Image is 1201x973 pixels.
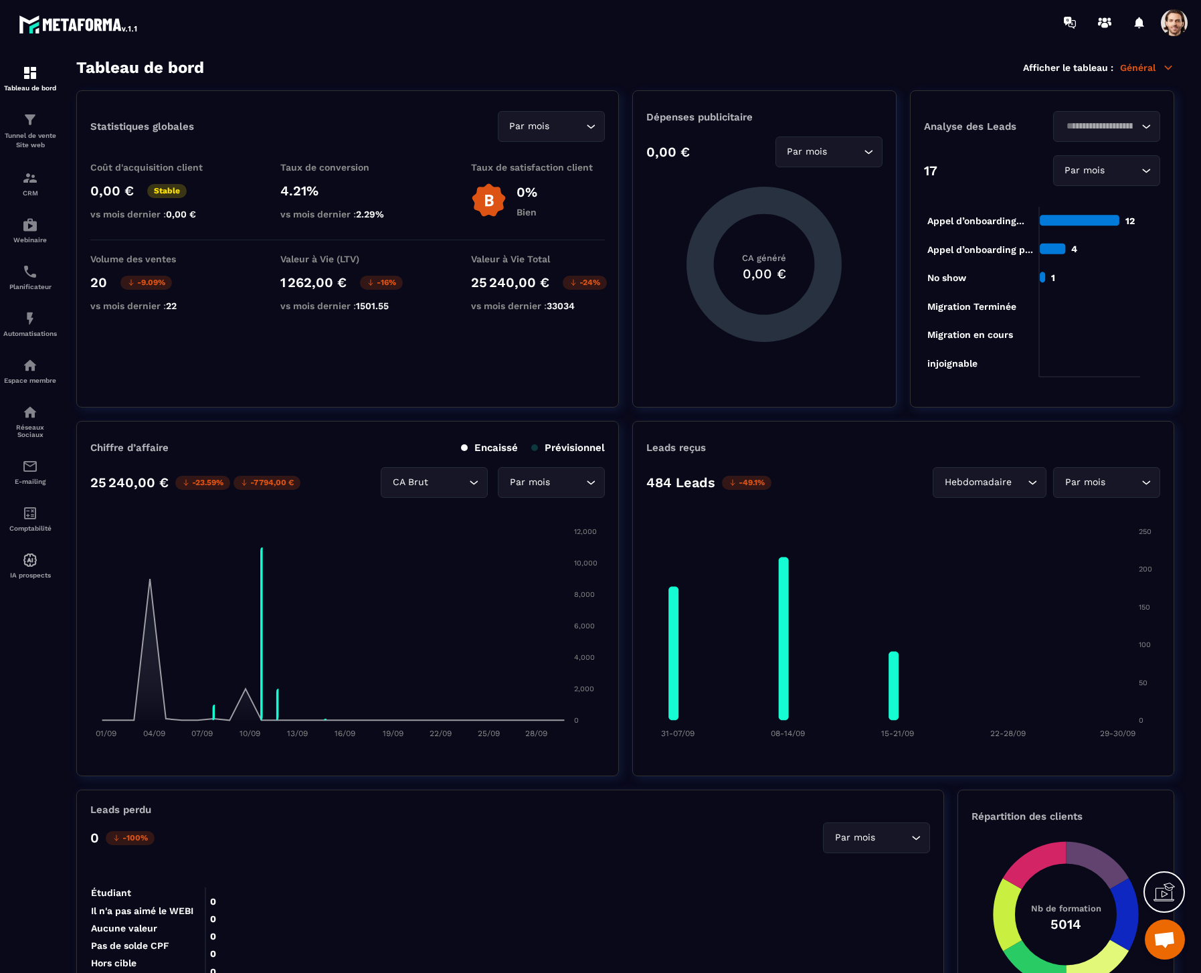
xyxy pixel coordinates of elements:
[90,474,169,491] p: 25 240,00 €
[471,183,506,218] img: b-badge-o.b3b20ee6.svg
[574,622,595,630] tspan: 6,000
[927,358,978,369] tspan: injoignable
[775,137,883,167] div: Search for option
[287,729,308,738] tspan: 13/09
[3,102,57,160] a: formationformationTunnel de vente Site web
[830,145,860,159] input: Search for option
[147,184,187,198] p: Stable
[91,887,131,898] tspan: Étudiant
[3,300,57,347] a: automationsautomationsAutomatisations
[646,474,715,491] p: 484 Leads
[927,301,1016,313] tspan: Migration Terminée
[1139,527,1151,536] tspan: 250
[280,254,414,264] p: Valeur à Vie (LTV)
[1053,467,1160,498] div: Search for option
[563,276,607,290] p: -24%
[1139,640,1151,649] tspan: 100
[1139,565,1152,573] tspan: 200
[3,495,57,542] a: accountantaccountantComptabilité
[646,144,690,160] p: 0,00 €
[1062,119,1138,134] input: Search for option
[3,377,57,384] p: Espace membre
[574,653,595,662] tspan: 4,000
[3,236,57,244] p: Webinaire
[19,12,139,36] img: logo
[3,207,57,254] a: automationsautomationsWebinaire
[280,183,414,199] p: 4.21%
[1108,475,1138,490] input: Search for option
[90,274,107,290] p: 20
[91,940,169,951] tspan: Pas de solde CPF
[498,467,605,498] div: Search for option
[90,120,194,132] p: Statistiques globales
[3,189,57,197] p: CRM
[3,478,57,485] p: E-mailing
[471,254,605,264] p: Valeur à Vie Total
[924,163,937,179] p: 17
[335,729,355,738] tspan: 16/09
[517,207,537,217] p: Bien
[553,119,583,134] input: Search for option
[91,905,193,916] tspan: Il n'a pas aimé le WEBI
[1053,111,1160,142] div: Search for option
[430,729,452,738] tspan: 22/09
[478,729,500,738] tspan: 25/09
[1062,475,1108,490] span: Par mois
[832,830,878,845] span: Par mois
[461,442,518,454] p: Encaissé
[574,716,579,725] tspan: 0
[471,300,605,311] p: vs mois dernier :
[574,527,597,536] tspan: 12,000
[91,958,136,968] tspan: Hors cible
[1139,716,1143,725] tspan: 0
[22,264,38,280] img: scheduler
[3,131,57,150] p: Tunnel de vente Site web
[927,272,967,283] tspan: No show
[234,476,300,490] p: -7 794,00 €
[175,476,230,490] p: -23.59%
[646,111,883,123] p: Dépenses publicitaire
[22,65,38,81] img: formation
[574,559,597,567] tspan: 10,000
[3,84,57,92] p: Tableau de bord
[1014,475,1024,490] input: Search for option
[547,300,575,311] span: 33034
[91,923,157,934] tspan: Aucune valeur
[3,424,57,438] p: Réseaux Sociaux
[22,112,38,128] img: formation
[191,729,213,738] tspan: 07/09
[784,145,830,159] span: Par mois
[506,475,553,490] span: Par mois
[280,274,347,290] p: 1 262,00 €
[878,830,908,845] input: Search for option
[90,442,169,454] p: Chiffre d’affaire
[1062,163,1108,178] span: Par mois
[96,729,116,738] tspan: 01/09
[90,209,224,219] p: vs mois dernier :
[381,467,488,498] div: Search for option
[471,274,549,290] p: 25 240,00 €
[22,357,38,373] img: automations
[106,831,155,845] p: -100%
[990,729,1026,738] tspan: 22-28/09
[646,442,706,454] p: Leads reçus
[771,729,805,738] tspan: 08-14/09
[1100,729,1135,738] tspan: 29-30/09
[431,475,466,490] input: Search for option
[360,276,403,290] p: -16%
[823,822,930,853] div: Search for option
[1139,603,1150,612] tspan: 150
[574,590,595,599] tspan: 8,000
[22,458,38,474] img: email
[881,729,914,738] tspan: 15-21/09
[972,810,1160,822] p: Répartition des clients
[3,448,57,495] a: emailemailE-mailing
[927,329,1013,341] tspan: Migration en cours
[1120,62,1174,74] p: Général
[3,571,57,579] p: IA prospects
[525,729,547,738] tspan: 28/09
[3,394,57,448] a: social-networksocial-networkRéseaux Sociaux
[574,685,594,693] tspan: 2,000
[389,475,431,490] span: CA Brut
[280,162,414,173] p: Taux de conversion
